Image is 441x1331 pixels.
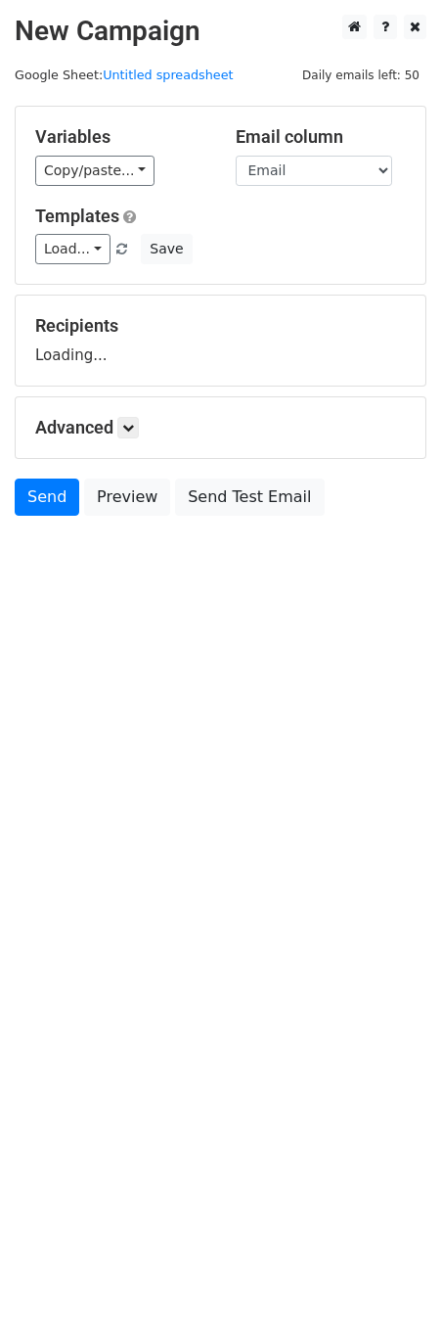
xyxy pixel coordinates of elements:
a: Untitled spreadsheet [103,68,233,82]
a: Preview [84,479,170,516]
a: Send [15,479,79,516]
a: Copy/paste... [35,156,154,186]
div: Loading... [35,315,406,366]
h2: New Campaign [15,15,426,48]
h5: Email column [236,126,407,148]
span: Daily emails left: 50 [295,65,426,86]
h5: Advanced [35,417,406,438]
button: Save [141,234,192,264]
h5: Variables [35,126,206,148]
small: Google Sheet: [15,68,234,82]
a: Send Test Email [175,479,324,516]
a: Load... [35,234,110,264]
a: Daily emails left: 50 [295,68,426,82]
h5: Recipients [35,315,406,337]
a: Templates [35,206,119,226]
